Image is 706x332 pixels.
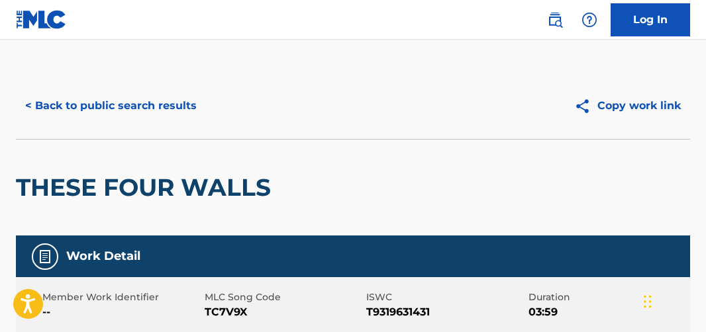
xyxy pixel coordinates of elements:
[16,89,206,122] button: < Back to public search results
[529,304,687,320] span: 03:59
[542,7,568,33] a: Public Search
[205,304,364,320] span: TC7V9X
[581,12,597,28] img: help
[529,290,687,304] span: Duration
[16,10,67,29] img: MLC Logo
[644,282,652,321] div: Drag
[42,290,201,304] span: Member Work Identifier
[640,269,706,332] iframe: Chat Widget
[611,3,690,36] a: Log In
[16,173,277,202] h2: THESE FOUR WALLS
[565,89,690,122] button: Copy work link
[366,304,525,320] span: T9319631431
[366,290,525,304] span: ISWC
[66,249,140,264] h5: Work Detail
[576,7,603,33] div: Help
[42,304,201,320] span: --
[547,12,563,28] img: search
[574,98,597,114] img: Copy work link
[37,249,53,265] img: Work Detail
[205,290,364,304] span: MLC Song Code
